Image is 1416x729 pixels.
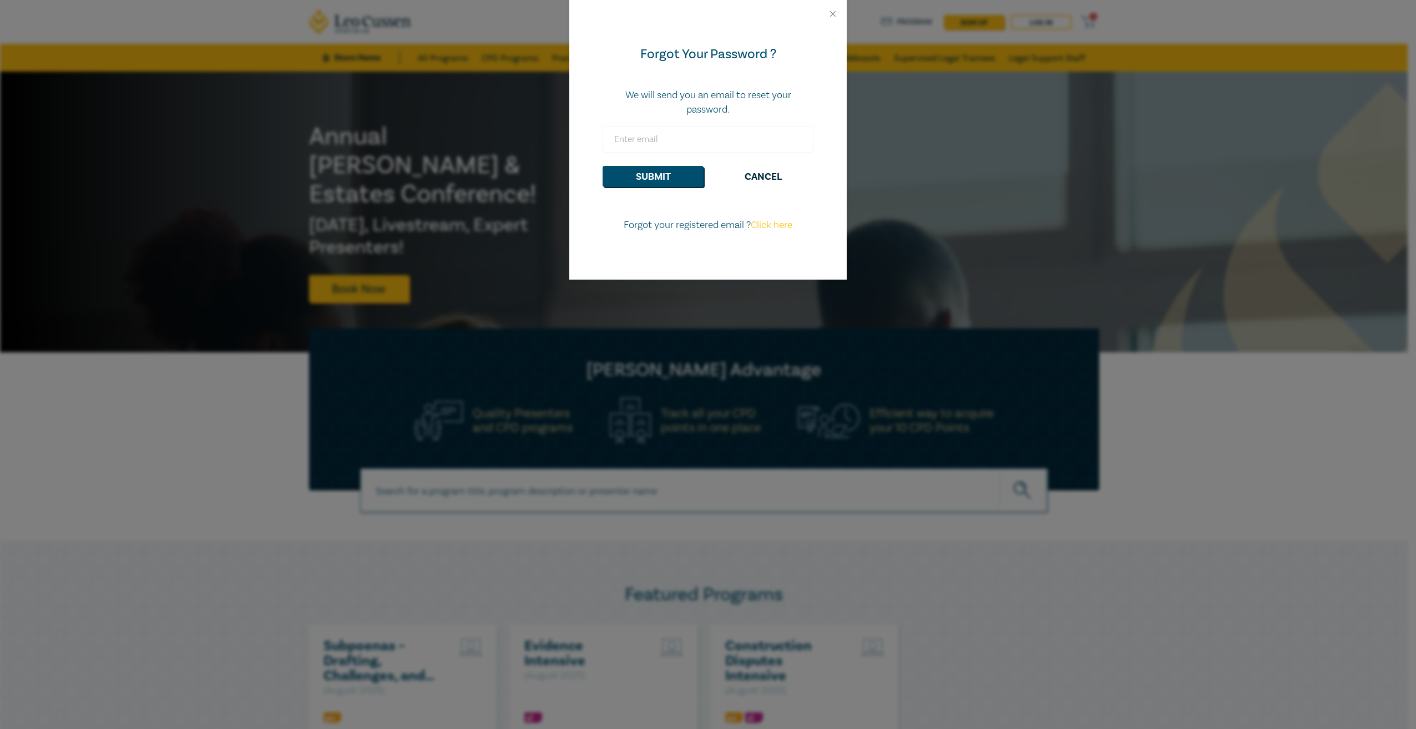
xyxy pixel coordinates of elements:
input: Enter email [603,126,813,153]
button: Cancel [712,166,813,187]
a: Click here [751,219,792,231]
p: We will send you an email to reset your password. [603,88,813,117]
p: Forgot your registered email ? [603,218,813,232]
button: Close [828,9,838,19]
div: Forgot Your Password ? [603,45,813,63]
button: Submit [603,166,704,187]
